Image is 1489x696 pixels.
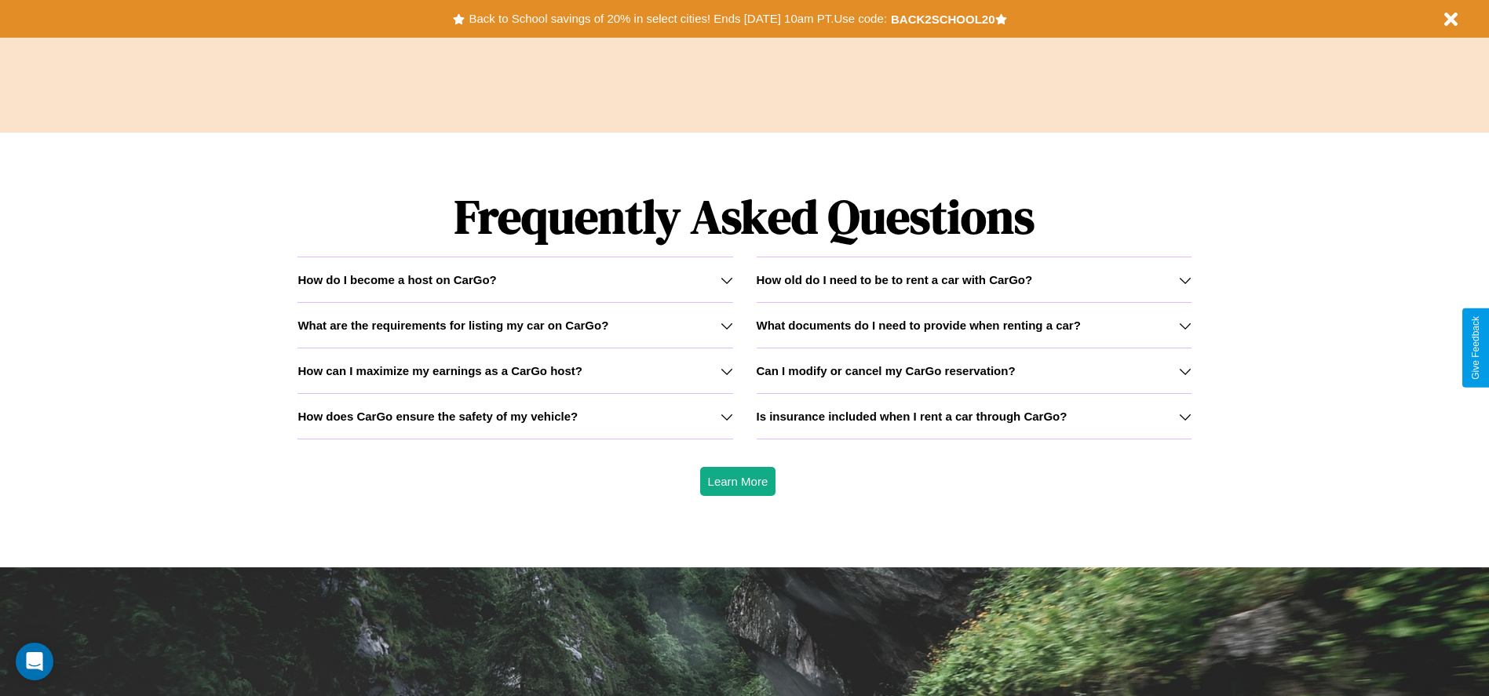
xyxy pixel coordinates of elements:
[297,177,1191,257] h1: Frequently Asked Questions
[891,13,995,26] b: BACK2SCHOOL20
[757,319,1081,332] h3: What documents do I need to provide when renting a car?
[700,467,776,496] button: Learn More
[297,364,582,377] h3: How can I maximize my earnings as a CarGo host?
[16,643,53,680] div: Open Intercom Messenger
[757,273,1033,286] h3: How old do I need to be to rent a car with CarGo?
[757,364,1016,377] h3: Can I modify or cancel my CarGo reservation?
[297,273,496,286] h3: How do I become a host on CarGo?
[465,8,890,30] button: Back to School savings of 20% in select cities! Ends [DATE] 10am PT.Use code:
[297,410,578,423] h3: How does CarGo ensure the safety of my vehicle?
[297,319,608,332] h3: What are the requirements for listing my car on CarGo?
[757,410,1067,423] h3: Is insurance included when I rent a car through CarGo?
[1470,316,1481,380] div: Give Feedback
